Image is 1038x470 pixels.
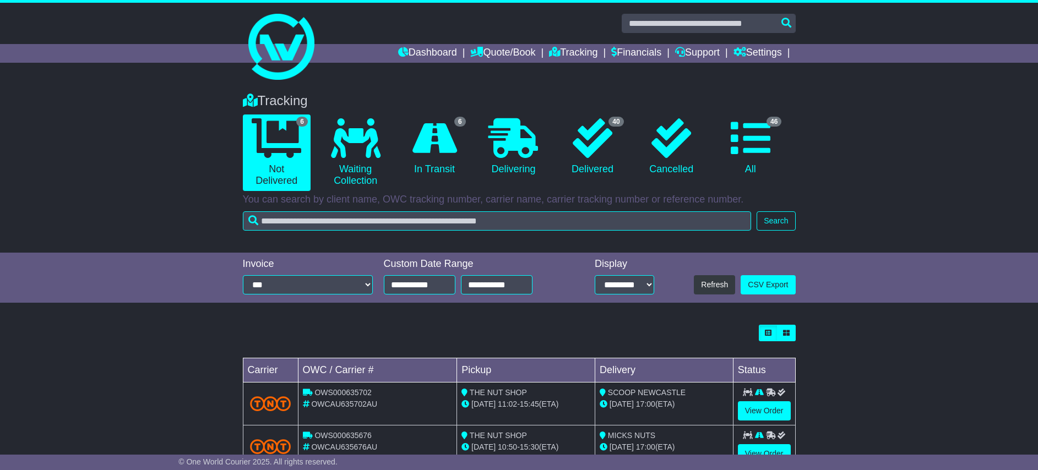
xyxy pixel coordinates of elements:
[636,442,655,451] span: 17:00
[243,194,796,206] p: You can search by client name, OWC tracking number, carrier name, carrier tracking number or refe...
[461,398,590,410] div: - (ETA)
[733,44,782,63] a: Settings
[638,114,705,179] a: Cancelled
[520,442,539,451] span: 15:30
[694,275,735,294] button: Refresh
[298,358,457,382] td: OWC / Carrier #
[314,431,372,440] span: OWS000635676
[549,44,597,63] a: Tracking
[767,117,781,127] span: 46
[675,44,720,63] a: Support
[237,93,801,109] div: Tracking
[595,258,654,270] div: Display
[243,258,373,270] div: Invoice
[471,442,496,451] span: [DATE]
[480,114,547,179] a: Delivering
[250,396,291,411] img: TNT_Domestic.png
[461,441,590,453] div: - (ETA)
[558,114,626,179] a: 40 Delivered
[733,358,795,382] td: Status
[608,431,655,440] span: MICKS NUTS
[311,442,377,451] span: OWCAU635676AU
[296,117,308,127] span: 6
[610,442,634,451] span: [DATE]
[608,388,686,397] span: SCOOP NEWCASTLE
[520,400,539,408] span: 15:45
[178,457,338,466] span: © One World Courier 2025. All rights reserved.
[250,439,291,454] img: TNT_Domestic.png
[611,44,661,63] a: Financials
[471,400,496,408] span: [DATE]
[398,44,457,63] a: Dashboard
[498,442,517,451] span: 10:50
[470,388,527,397] span: THE NUT SHOP
[738,401,791,420] a: View Order
[600,398,729,410] div: (ETA)
[470,44,535,63] a: Quote/Book
[243,114,311,191] a: 6 Not Delivered
[322,114,389,191] a: Waiting Collection
[384,258,561,270] div: Custom Date Range
[636,400,655,408] span: 17:00
[608,117,623,127] span: 40
[716,114,784,179] a: 46 All
[400,114,468,179] a: 6 In Transit
[470,431,527,440] span: THE NUT SHOP
[314,388,372,397] span: OWS000635702
[757,211,795,231] button: Search
[610,400,634,408] span: [DATE]
[741,275,795,294] a: CSV Export
[243,358,298,382] td: Carrier
[738,444,791,463] a: View Order
[595,358,733,382] td: Delivery
[498,400,517,408] span: 11:02
[457,358,595,382] td: Pickup
[454,117,466,127] span: 6
[311,400,377,408] span: OWCAU635702AU
[600,441,729,453] div: (ETA)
